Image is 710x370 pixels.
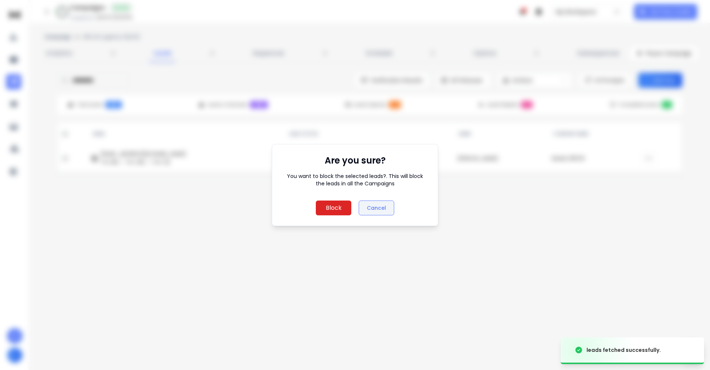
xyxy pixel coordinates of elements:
div: leads fetched successfully. [586,346,661,354]
button: Cancel [359,201,394,215]
p: You want to block the selected leads?. This will block the leads in all the Campaigns [283,172,427,187]
h1: Are you sure? [325,155,386,166]
button: Block [316,201,351,215]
